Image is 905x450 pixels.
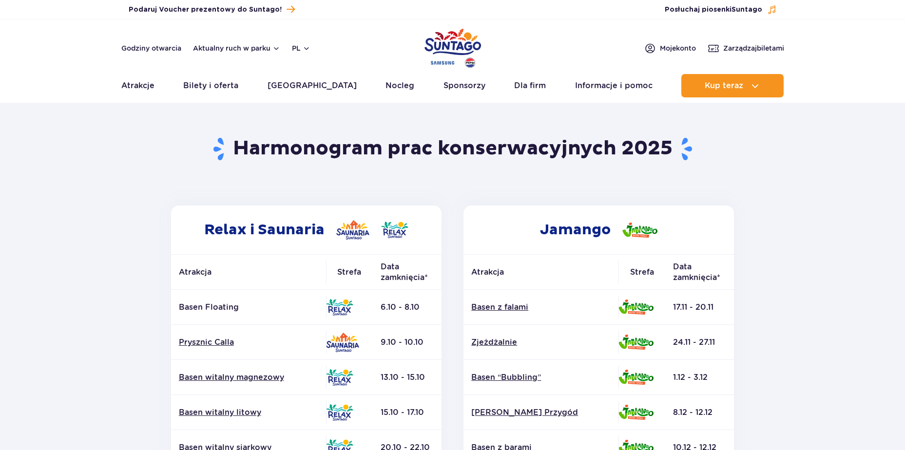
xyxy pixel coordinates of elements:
img: Saunaria [336,220,369,240]
a: Basen witalny magnezowy [179,372,318,383]
p: Basen Floating [179,302,318,313]
a: Atrakcje [121,74,154,97]
td: 24.11 - 27.11 [665,325,734,360]
span: Posłuchaj piosenki [665,5,762,15]
a: [GEOGRAPHIC_DATA] [268,74,357,97]
h2: Relax i Saunaria [171,206,442,254]
img: Jamango [618,370,654,385]
a: Basen z falami [471,302,611,313]
span: Suntago [732,6,762,13]
button: Kup teraz [681,74,784,97]
img: Relax [326,404,353,421]
button: Posłuchaj piosenkiSuntago [665,5,777,15]
img: Jamango [618,335,654,350]
h2: Jamango [463,206,734,254]
span: Kup teraz [705,81,743,90]
img: Relax [326,299,353,316]
a: Zjeżdżalnie [471,337,611,348]
span: Podaruj Voucher prezentowy do Suntago! [129,5,282,15]
td: 15.10 - 17.10 [373,395,442,430]
a: Basen witalny litowy [179,407,318,418]
a: Nocleg [385,74,414,97]
img: Saunaria [326,333,359,352]
a: Godziny otwarcia [121,43,181,53]
a: Dla firm [514,74,546,97]
span: Zarządzaj biletami [723,43,784,53]
a: Podaruj Voucher prezentowy do Suntago! [129,3,295,16]
img: Jamango [618,405,654,420]
a: Zarządzajbiletami [708,42,784,54]
a: Basen “Bubbling” [471,372,611,383]
a: [PERSON_NAME] Przygód [471,407,611,418]
th: Strefa [326,255,373,290]
a: Bilety i oferta [183,74,238,97]
a: Park of Poland [424,24,481,69]
th: Atrakcja [171,255,326,290]
td: 8.12 - 12.12 [665,395,734,430]
button: Aktualny ruch w parku [193,44,280,52]
img: Relax [381,222,408,238]
th: Atrakcja [463,255,618,290]
td: 1.12 - 3.12 [665,360,734,395]
td: 17.11 - 20.11 [665,290,734,325]
img: Jamango [622,223,657,238]
a: Sponsorzy [443,74,485,97]
img: Relax [326,369,353,386]
th: Data zamknięcia* [665,255,734,290]
a: Mojekonto [644,42,696,54]
th: Strefa [618,255,665,290]
h1: Harmonogram prac konserwacyjnych 2025 [167,136,738,162]
td: 9.10 - 10.10 [373,325,442,360]
th: Data zamknięcia* [373,255,442,290]
img: Jamango [618,300,654,315]
a: Informacje i pomoc [575,74,653,97]
a: Prysznic Calla [179,337,318,348]
td: 6.10 - 8.10 [373,290,442,325]
td: 13.10 - 15.10 [373,360,442,395]
span: Moje konto [660,43,696,53]
button: pl [292,43,310,53]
